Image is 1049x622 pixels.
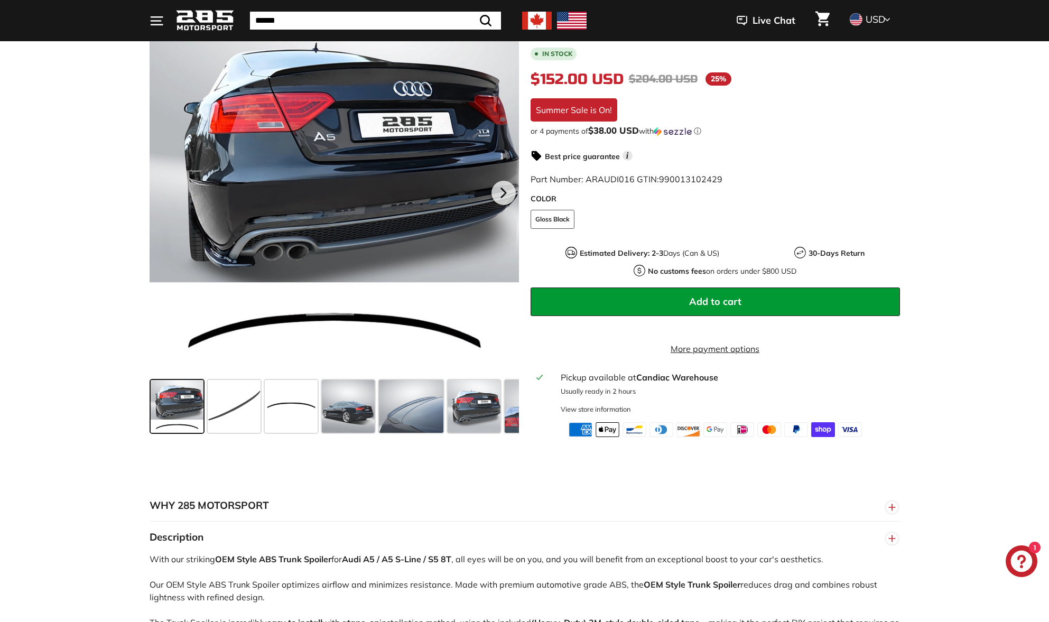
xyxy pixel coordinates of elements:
[689,295,741,308] span: Add to cart
[644,579,685,590] strong: OEM Style
[659,174,722,184] span: 990013102429
[531,174,722,184] span: Part Number: ARAUDI016 GTIN:
[580,248,663,258] strong: Estimated Delivery: 2-3
[561,404,631,414] div: View store information
[580,248,719,259] p: Days (Can & US)
[730,422,754,437] img: ideal
[811,422,835,437] img: shopify_pay
[1002,545,1041,580] inbox-online-store-chat: Shopify online store chat
[531,126,900,136] div: or 4 payments of$38.00 USDwithSezzle Click to learn more about Sezzle
[150,522,900,553] button: Description
[649,422,673,437] img: diners_club
[623,422,646,437] img: bancontact
[542,51,572,57] b: In stock
[531,342,900,355] a: More payment options
[596,422,619,437] img: apple_pay
[809,248,865,258] strong: 30-Days Return
[648,266,706,276] strong: No customs fees
[215,554,257,564] strong: OEM Style
[176,8,234,33] img: Logo_285_Motorsport_areodynamics_components
[636,372,718,383] strong: Candiac Warehouse
[723,7,809,34] button: Live Chat
[705,72,731,86] span: 25%
[531,193,900,205] label: COLOR
[545,152,620,161] strong: Best price guarantee
[629,72,698,86] span: $204.00 USD
[531,287,900,316] button: Add to cart
[531,98,617,122] div: Summer Sale is On!
[676,422,700,437] img: discover
[150,490,900,522] button: WHY 285 MOTORSPORT
[588,125,639,136] span: $38.00 USD
[561,386,893,396] p: Usually ready in 2 hours
[531,70,624,88] span: $152.00 USD
[838,422,862,437] img: visa
[531,126,900,136] div: or 4 payments of with
[809,3,836,39] a: Cart
[561,371,893,384] div: Pickup available at
[654,127,692,136] img: Sezzle
[757,422,781,437] img: master
[688,579,740,590] strong: Trunk Spoiler
[342,554,451,564] strong: Audi A5 / A5 S-Line / S5 8T
[784,422,808,437] img: paypal
[866,13,885,25] span: USD
[569,422,592,437] img: american_express
[623,151,633,161] span: i
[250,12,501,30] input: Search
[703,422,727,437] img: google_pay
[279,554,331,564] strong: Trunk Spoiler
[648,266,796,277] p: on orders under $800 USD
[753,14,795,27] span: Live Chat
[259,554,276,564] strong: ABS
